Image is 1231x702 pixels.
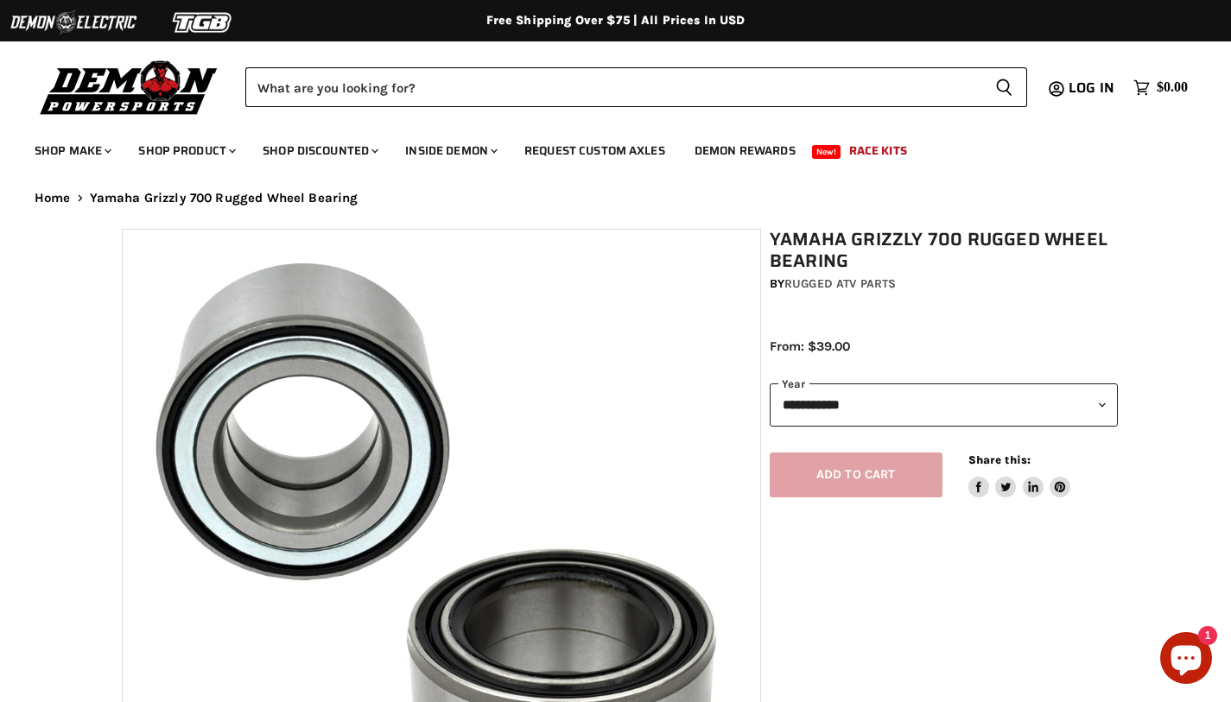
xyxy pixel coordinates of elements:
a: Race Kits [836,133,920,168]
a: Log in [1061,80,1125,96]
a: Inside Demon [392,133,508,168]
a: Request Custom Axles [511,133,678,168]
a: Rugged ATV Parts [784,276,896,291]
a: $0.00 [1125,75,1196,100]
a: Shop Make [22,133,122,168]
ul: Main menu [22,126,1183,168]
select: year [770,383,1119,426]
a: Home [35,191,71,206]
span: New! [812,145,841,159]
form: Product [245,67,1027,107]
span: Log in [1069,77,1114,98]
span: Share this: [968,453,1031,466]
input: Search [245,67,981,107]
span: Yamaha Grizzly 700 Rugged Wheel Bearing [90,191,359,206]
a: Shop Product [125,133,246,168]
span: From: $39.00 [770,338,850,354]
div: by [770,275,1119,294]
button: Search [981,67,1027,107]
inbox-online-store-chat: Shopify online store chat [1155,632,1217,688]
h1: Yamaha Grizzly 700 Rugged Wheel Bearing [770,229,1119,272]
a: Shop Discounted [250,133,389,168]
img: TGB Logo 2 [138,6,268,39]
img: Demon Electric Logo 2 [9,6,138,39]
a: Demon Rewards [682,133,809,168]
span: $0.00 [1157,79,1188,96]
img: Demon Powersports [35,56,224,117]
aside: Share this: [968,452,1071,498]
